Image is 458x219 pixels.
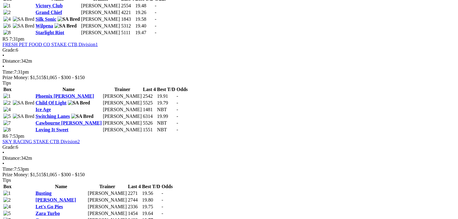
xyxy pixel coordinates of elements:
[157,93,176,99] td: 19.91
[35,16,56,22] a: Silk Sonic
[142,190,161,196] td: 19.56
[3,23,11,29] img: 6
[3,30,11,35] img: 8
[177,120,178,126] span: -
[35,211,60,216] a: Zara Turbo
[81,30,120,36] td: [PERSON_NAME]
[9,36,24,42] span: 7:31pm
[177,107,178,112] span: -
[103,107,142,113] td: [PERSON_NAME]
[2,166,456,172] div: 7:53pm
[135,9,154,16] td: 19.26
[103,127,142,133] td: [PERSON_NAME]
[3,211,11,216] img: 5
[3,127,11,133] img: 8
[155,23,156,28] span: -
[88,197,127,203] td: [PERSON_NAME]
[35,184,87,190] th: Name
[2,155,456,161] div: 342m
[2,58,21,64] span: Distance:
[177,100,178,105] span: -
[135,3,154,9] td: 19.48
[35,127,68,132] a: Loving It Sweet
[13,114,35,119] img: SA Bred
[143,120,156,126] td: 5526
[103,86,142,93] th: Trainer
[81,3,120,9] td: [PERSON_NAME]
[103,100,142,106] td: [PERSON_NAME]
[121,16,134,22] td: 1843
[3,3,11,9] img: 1
[162,211,163,216] span: -
[35,107,51,112] a: Ice Age
[57,16,80,22] img: SA Bred
[143,86,156,93] th: Last 4
[35,120,101,126] a: Cawbourne [PERSON_NAME]
[162,197,163,203] span: -
[157,120,176,126] td: NBT
[54,23,77,29] img: SA Bred
[162,191,163,196] span: -
[157,86,176,93] th: Best T/D
[155,30,156,35] span: -
[81,16,120,22] td: [PERSON_NAME]
[88,204,127,210] td: [PERSON_NAME]
[13,100,35,106] img: SA Bred
[157,113,176,119] td: 19.99
[88,190,127,196] td: [PERSON_NAME]
[3,100,11,106] img: 2
[2,36,8,42] span: R5
[3,16,11,22] img: 4
[2,42,98,47] a: FRESH PET FOOD CO STAKE CTB Division1
[128,210,141,217] td: 1454
[121,23,134,29] td: 5312
[176,86,188,93] th: Odds
[13,23,35,29] img: SA Bred
[2,47,16,53] span: Grade:
[135,16,154,22] td: 19.58
[135,23,154,29] td: 19.40
[135,30,154,36] td: 19.47
[155,10,156,15] span: -
[177,114,178,119] span: -
[88,184,127,190] th: Trainer
[35,100,66,105] a: Child Of Light
[155,16,156,22] span: -
[35,23,53,28] a: Wilpena
[2,53,4,58] span: •
[143,113,156,119] td: 6314
[2,80,11,86] span: Tips
[155,3,156,8] span: -
[157,127,176,133] td: NBT
[13,16,35,22] img: SA Bred
[143,127,156,133] td: 1551
[2,64,4,69] span: •
[3,184,12,189] span: Box
[35,3,63,8] a: Victory Club
[2,69,14,75] span: Time:
[3,191,11,196] img: 1
[3,197,11,203] img: 2
[177,127,178,132] span: -
[142,204,161,210] td: 19.75
[3,204,11,210] img: 4
[44,75,85,80] span: $1,065 - $300 - $150
[35,86,102,93] th: Name
[103,93,142,99] td: [PERSON_NAME]
[2,144,456,150] div: 6
[3,120,11,126] img: 7
[143,93,156,99] td: 2542
[2,161,4,166] span: •
[157,100,176,106] td: 19.79
[81,9,120,16] td: [PERSON_NAME]
[2,47,456,53] div: 6
[35,197,76,203] a: [PERSON_NAME]
[3,87,12,92] span: Box
[2,58,456,64] div: 342m
[128,204,141,210] td: 2336
[103,120,142,126] td: [PERSON_NAME]
[128,184,141,190] th: Last 4
[157,107,176,113] td: NBT
[121,9,134,16] td: 4221
[143,107,156,113] td: 1481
